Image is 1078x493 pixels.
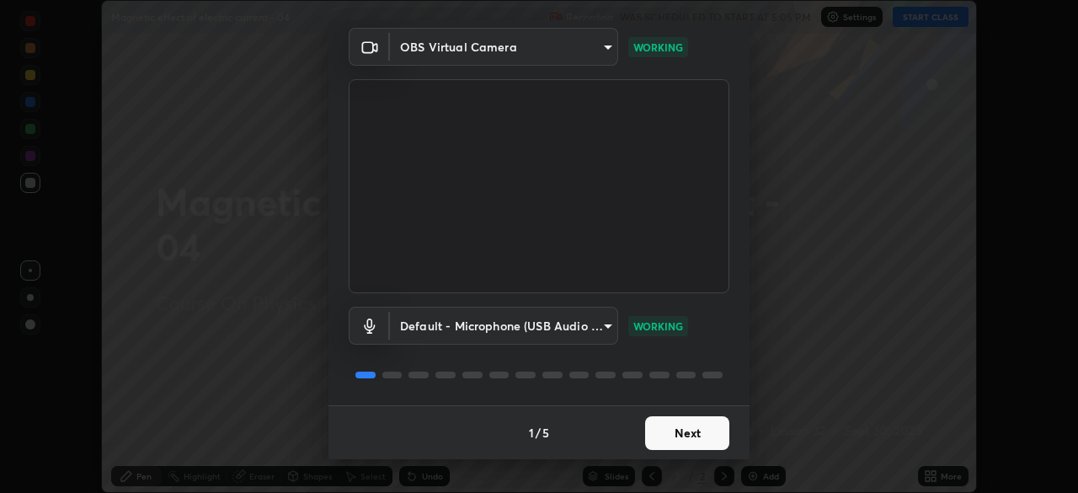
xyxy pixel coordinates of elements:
h4: 1 [529,424,534,442]
h4: 5 [542,424,549,442]
div: OBS Virtual Camera [390,307,618,345]
p: WORKING [633,40,683,55]
div: OBS Virtual Camera [390,28,618,66]
h4: / [536,424,541,442]
button: Next [645,416,729,450]
p: WORKING [633,319,683,334]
